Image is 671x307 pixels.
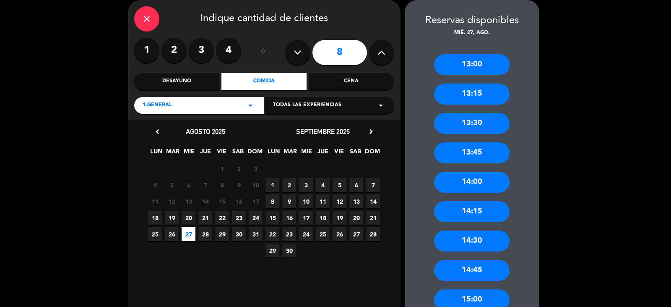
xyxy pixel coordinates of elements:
div: 13:30 [434,113,510,134]
div: 14:45 [434,260,510,281]
label: 4 [216,38,241,63]
span: 23 [232,211,246,225]
span: 4 [316,178,330,192]
span: 24 [299,227,313,241]
span: 19 [333,211,346,225]
label: 3 [189,38,214,63]
div: Cena [309,73,394,90]
div: 13:15 [434,84,510,105]
span: 2 [282,178,296,192]
span: 18 [316,211,330,225]
div: 14:00 [434,172,510,193]
div: Reservas disponibles [405,13,539,29]
span: MAR [283,147,297,160]
span: 20 [349,211,363,225]
div: 13:00 [434,54,510,75]
span: 27 [182,227,195,241]
span: 28 [198,227,212,241]
span: 20 [182,211,195,225]
span: LUN [267,147,281,160]
span: 18 [148,211,162,225]
div: ó [250,38,277,67]
span: 1.General [143,101,172,110]
span: 28 [366,227,380,241]
span: 17 [299,211,313,225]
span: SAB [349,147,362,160]
span: 27 [349,227,363,241]
span: 21 [198,211,212,225]
i: arrow_drop_down [245,100,255,110]
span: 25 [316,227,330,241]
span: septiembre 2025 [296,127,350,136]
span: 13 [349,194,363,208]
span: 1 [265,178,279,192]
span: 21 [366,211,380,225]
span: 23 [282,227,296,241]
span: MIE [182,147,196,160]
span: JUE [316,147,330,160]
span: 25 [148,227,162,241]
span: 13 [182,194,195,208]
label: 2 [161,38,187,63]
span: SAB [231,147,245,160]
span: 26 [333,227,346,241]
span: 9 [282,194,296,208]
span: 14 [366,194,380,208]
div: 13:45 [434,142,510,163]
div: mié. 27, ago. [405,29,539,37]
span: 26 [165,227,179,241]
label: 1 [134,38,159,63]
div: Comida [221,73,307,90]
span: 3 [299,178,313,192]
span: 15 [215,194,229,208]
span: 14 [198,194,212,208]
span: 12 [165,194,179,208]
span: 29 [265,244,279,257]
div: 14:30 [434,231,510,252]
span: 30 [232,227,246,241]
span: 8 [215,178,229,192]
div: 14:15 [434,201,510,222]
span: 5 [165,178,179,192]
span: 7 [366,178,380,192]
span: 16 [282,211,296,225]
i: chevron_left [153,127,162,136]
span: 7 [198,178,212,192]
div: Indique cantidad de clientes [134,6,394,31]
span: VIE [215,147,229,160]
span: 8 [265,194,279,208]
span: 5 [333,178,346,192]
span: DOM [247,147,261,160]
div: Desayuno [134,73,219,90]
span: 17 [249,194,263,208]
span: Todas las experiencias [273,101,341,110]
span: 22 [215,211,229,225]
span: 31 [249,227,263,241]
i: arrow_drop_down [376,100,386,110]
span: 10 [299,194,313,208]
span: 12 [333,194,346,208]
span: 2 [232,162,246,176]
i: chevron_right [367,127,375,136]
span: DOM [365,147,379,160]
span: 22 [265,227,279,241]
span: 10 [249,178,263,192]
span: 16 [232,194,246,208]
span: agosto 2025 [186,127,225,136]
span: 9 [232,178,246,192]
span: 19 [165,211,179,225]
span: VIE [332,147,346,160]
span: 15 [265,211,279,225]
span: LUN [149,147,163,160]
span: 1 [215,162,229,176]
span: 4 [148,178,162,192]
span: JUE [198,147,212,160]
span: 29 [215,227,229,241]
span: 6 [349,178,363,192]
span: 30 [282,244,296,257]
span: MIE [299,147,313,160]
span: 3 [249,162,263,176]
i: close [142,14,152,24]
span: MAR [166,147,179,160]
span: 24 [249,211,263,225]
